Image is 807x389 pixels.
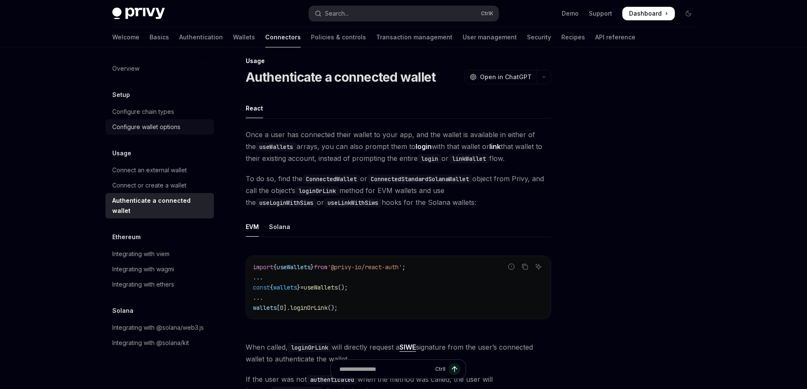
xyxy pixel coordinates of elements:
[325,8,349,19] div: Search...
[304,284,338,291] span: useWallets
[253,304,277,312] span: wallets
[269,217,290,237] div: Solana
[112,249,169,259] div: Integrating with viem
[246,69,436,85] h1: Authenticate a connected wallet
[561,27,585,47] a: Recipes
[112,323,204,333] div: Integrating with @solana/web3.js
[233,27,255,47] a: Wallets
[327,263,402,271] span: '@privy-io/react-auth'
[416,142,432,151] strong: login
[519,261,530,272] button: Copy the contents from the code block
[253,284,270,291] span: const
[464,70,537,84] button: Open in ChatGPT
[562,9,579,18] a: Demo
[418,154,441,163] code: login
[246,341,551,365] span: When called, will directly request a signature from the user’s connected wallet to authenticate t...
[150,27,169,47] a: Basics
[629,9,662,18] span: Dashboard
[246,217,259,237] div: EVM
[449,363,460,375] button: Send message
[246,57,551,65] div: Usage
[399,343,416,352] a: SIWE
[112,90,130,100] h5: Setup
[105,61,214,76] a: Overview
[253,273,263,281] span: ...
[105,193,214,218] a: Authenticate a connected wallet
[506,261,517,272] button: Report incorrect code
[253,263,273,271] span: import
[595,27,635,47] a: API reference
[112,27,139,47] a: Welcome
[273,263,277,271] span: {
[246,129,551,164] span: Once a user has connected their wallet to your app, and the wallet is available in either of the ...
[246,98,263,118] div: React
[288,343,332,352] code: loginOrLink
[622,7,675,20] a: Dashboard
[327,304,338,312] span: ();
[112,338,189,348] div: Integrating with @solana/kit
[324,198,382,207] code: useLinkWithSiws
[112,8,165,19] img: dark logo
[112,279,174,290] div: Integrating with ethers
[376,27,452,47] a: Transaction management
[273,284,297,291] span: wallets
[309,6,499,21] button: Open search
[112,196,209,216] div: Authenticate a connected wallet
[179,27,223,47] a: Authentication
[311,27,366,47] a: Policies & controls
[105,104,214,119] a: Configure chain types
[339,360,432,378] input: Ask a question...
[449,154,489,163] code: linkWallet
[253,294,263,301] span: ...
[283,304,290,312] span: ].
[280,304,283,312] span: 0
[256,198,317,207] code: useLoginWithSiws
[256,142,297,152] code: useWallets
[112,107,174,117] div: Configure chain types
[277,263,311,271] span: useWallets
[302,174,360,184] code: ConnectedWallet
[246,173,551,208] span: To do so, find the or object from Privy, and call the object’s method for EVM wallets and use the...
[290,304,327,312] span: loginOrLink
[105,163,214,178] a: Connect an external wallet
[112,165,187,175] div: Connect an external wallet
[112,122,180,132] div: Configure wallet options
[105,320,214,335] a: Integrating with @solana/web3.js
[480,73,532,81] span: Open in ChatGPT
[489,142,501,151] strong: link
[105,119,214,135] a: Configure wallet options
[105,246,214,262] a: Integrating with viem
[314,263,327,271] span: from
[527,27,551,47] a: Security
[112,180,186,190] div: Connect or create a wallet
[105,335,214,350] a: Integrating with @solana/kit
[270,284,273,291] span: {
[402,263,405,271] span: ;
[265,27,301,47] a: Connectors
[481,10,494,17] span: Ctrl K
[105,178,214,193] a: Connect or create a wallet
[300,284,304,291] span: =
[589,9,612,18] a: Support
[297,284,300,291] span: }
[112,148,131,158] h5: Usage
[367,174,472,184] code: ConnectedStandardSolanaWallet
[112,63,139,74] div: Overview
[105,262,214,277] a: Integrating with wagmi
[533,261,544,272] button: Ask AI
[338,284,348,291] span: ();
[682,7,695,20] button: Toggle dark mode
[112,306,133,316] h5: Solana
[277,304,280,312] span: [
[295,186,339,196] code: loginOrLink
[105,277,214,292] a: Integrating with ethers
[112,232,141,242] h5: Ethereum
[463,27,517,47] a: User management
[311,263,314,271] span: }
[112,264,174,274] div: Integrating with wagmi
